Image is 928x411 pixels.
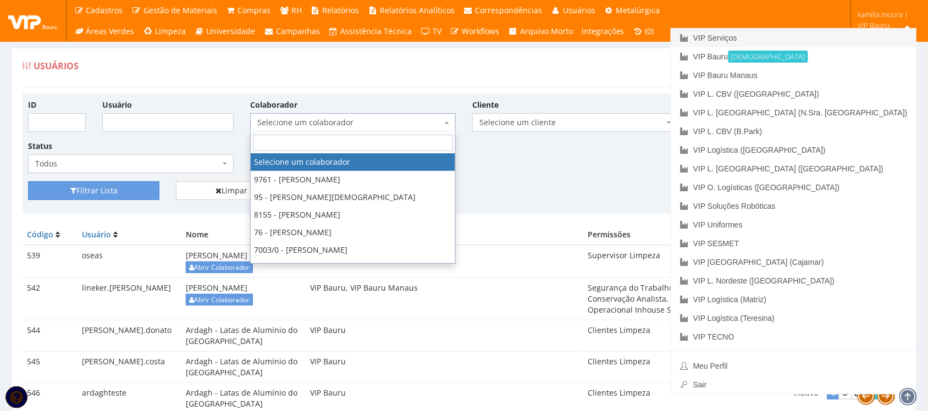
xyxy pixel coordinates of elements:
a: Integrações [577,21,629,42]
td: 542 [23,278,78,320]
td: [PERSON_NAME].costa [78,352,181,383]
a: VIP Soluções Robóticas [671,197,916,215]
td: [PERSON_NAME].donato [78,320,181,352]
a: Áreas Verdes [70,21,139,42]
span: Integrações [582,26,625,36]
img: logo [8,13,58,29]
span: RH [291,5,302,15]
span: Correspondências [476,5,543,15]
td: 544 [23,320,78,352]
a: Workflows [446,21,504,42]
td: Clientes Limpeza [584,352,789,383]
a: Usuário [82,229,111,240]
a: VIP [GEOGRAPHIC_DATA] (Cajamar) [671,253,916,271]
th: Permissões [584,225,789,245]
a: Sair [671,375,916,394]
a: VIP Logística (Teresina) [671,309,916,327]
td: oseas [78,245,181,277]
a: Limpar Filtro [176,181,307,200]
td: Segurança do Trabalho, Operacional Asseio e Conservação Analista, Operacional Inhouse Analista, O... [584,278,789,320]
label: Cliente [472,99,499,110]
a: Meu Perfil [671,357,916,375]
span: Gestão de Materiais [143,5,217,15]
td: [PERSON_NAME] [181,245,306,277]
a: Abrir Colaborador [186,262,253,273]
span: Universidade [207,26,256,36]
span: Selecione um cliente [472,113,678,132]
a: Limpeza [139,21,191,42]
span: Selecione um colaborador [250,113,456,132]
span: Campanhas [276,26,320,36]
li: 7003/0 - [PERSON_NAME] [251,241,455,259]
span: Limpeza [155,26,186,36]
li: 191 - [PERSON_NAME] [251,259,455,276]
span: Todos [35,158,220,169]
span: Cadastros [86,5,123,15]
a: Código [27,229,53,240]
li: 8155 - [PERSON_NAME] [251,206,455,224]
label: Usuário [102,99,132,110]
li: 95 - [PERSON_NAME][DEMOGRAPHIC_DATA] [251,188,455,206]
th: Nome [181,225,306,245]
span: Relatórios Analíticos [380,5,455,15]
label: Status [28,141,52,152]
a: TV [417,21,446,42]
span: Usuários [563,5,595,15]
label: ID [28,99,36,110]
a: VIP Bauru[DEMOGRAPHIC_DATA] [671,47,916,66]
a: VIP Logística ([GEOGRAPHIC_DATA]) [671,141,916,159]
a: VIP Uniformes [671,215,916,234]
a: VIP L. CBV (B.Park) [671,122,916,141]
a: VIP O. Logísticas ([GEOGRAPHIC_DATA]) [671,178,916,197]
a: VIP SESMET [671,234,916,253]
button: Filtrar Lista [28,181,159,200]
td: VIP Bauru [306,352,584,383]
li: Selecione um colaborador [251,153,455,171]
td: Ardagh - Latas de Alumínio do [GEOGRAPHIC_DATA] [181,352,306,383]
span: kamilla.moura | VIP Bauru [858,9,914,31]
a: Universidade [190,21,260,42]
span: Workflows [462,26,500,36]
span: Usuários [34,60,79,72]
a: (0) [629,21,659,42]
span: Compras [238,5,271,15]
span: Áreas Verdes [86,26,135,36]
a: Campanhas [260,21,325,42]
span: Todos [28,154,234,173]
td: Clientes Limpeza [584,320,789,352]
a: VIP L. [GEOGRAPHIC_DATA] ([GEOGRAPHIC_DATA]) [671,159,916,178]
a: Abrir Colaborador [186,294,253,306]
span: Relatórios [323,5,360,15]
span: Assistência Técnica [341,26,412,36]
span: Selecione um colaborador [257,117,442,128]
a: VIP L. [GEOGRAPHIC_DATA] (N.Sra. [GEOGRAPHIC_DATA]) [671,103,916,122]
td: 545 [23,352,78,383]
li: 76 - [PERSON_NAME] [251,224,455,241]
label: Colaborador [250,99,297,110]
td: Supervisor Limpeza [584,245,789,277]
td: VIP Bauru [306,320,584,352]
span: Selecione um cliente [479,117,664,128]
span: TV [433,26,441,36]
a: Assistência Técnica [324,21,417,42]
a: VIP Bauru Manaus [671,66,916,85]
small: [DEMOGRAPHIC_DATA] [728,51,808,63]
span: Metalúrgica [616,5,660,15]
span: Arquivo Morto [520,26,573,36]
td: Ardagh - Latas de Alumínio do [GEOGRAPHIC_DATA] [181,320,306,352]
a: Arquivo Morto [504,21,578,42]
a: VIP Logística (Matriz) [671,290,916,309]
a: VIP Serviços [671,29,916,47]
a: VIP L. CBV ([GEOGRAPHIC_DATA]) [671,85,916,103]
a: VIP TECNO [671,327,916,346]
li: 9761 - [PERSON_NAME] [251,171,455,188]
td: [PERSON_NAME] [181,278,306,320]
span: (0) [645,26,654,36]
td: VIP Bauru, VIP Bauru Manaus [306,278,584,320]
td: lineker.[PERSON_NAME] [78,278,181,320]
td: 539 [23,245,78,277]
a: VIP L. Nordeste ([GEOGRAPHIC_DATA]) [671,271,916,290]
